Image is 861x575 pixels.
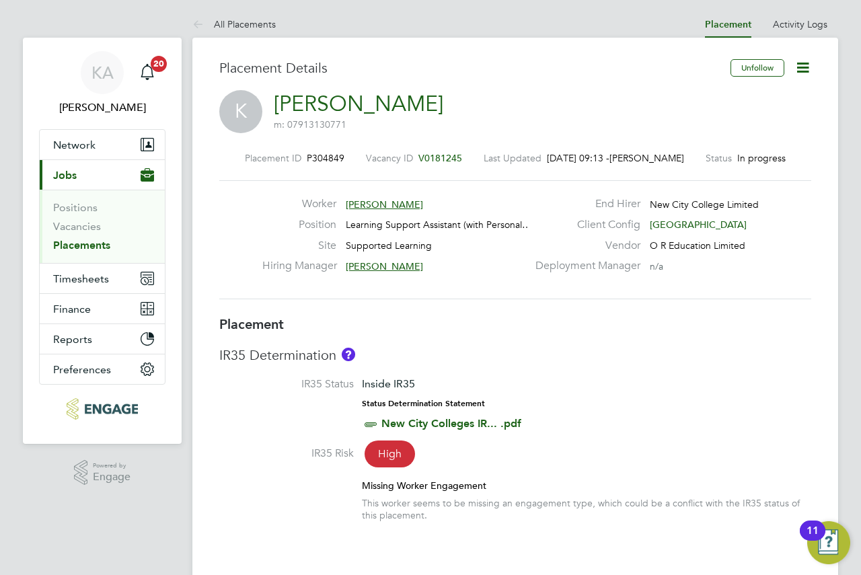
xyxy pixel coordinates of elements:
span: KA [91,64,114,81]
div: This worker seems to be missing an engagement type, which could be a conflict with the IR35 statu... [362,497,811,521]
span: m: 07913130771 [274,118,346,130]
label: Vacancy ID [366,152,413,164]
a: Activity Logs [773,18,827,30]
span: High [365,440,415,467]
a: Go to home page [39,398,165,420]
label: Deployment Manager [527,259,640,273]
label: Client Config [527,218,640,232]
label: Site [262,239,336,253]
span: [PERSON_NAME] [609,152,684,164]
div: Missing Worker Engagement [362,480,811,492]
a: Positions [53,201,98,214]
span: Timesheets [53,272,109,285]
a: KA[PERSON_NAME] [39,51,165,116]
div: 11 [807,531,819,548]
span: Jobs [53,169,77,182]
label: Worker [262,197,336,211]
button: About IR35 [342,348,355,361]
span: P304849 [307,152,344,164]
span: New City College Limited [650,198,759,210]
button: Jobs [40,160,165,190]
div: Jobs [40,190,165,263]
button: Open Resource Center, 11 new notifications [807,521,850,564]
span: Finance [53,303,91,315]
nav: Main navigation [23,38,182,444]
span: Learning Support Assistant (with Personal… [346,219,531,231]
span: Preferences [53,363,111,376]
span: Powered by [93,460,130,471]
span: Inside IR35 [362,377,415,390]
a: Vacancies [53,220,101,233]
b: Placement [219,316,284,332]
label: Hiring Manager [262,259,336,273]
label: Last Updated [484,152,541,164]
label: End Hirer [527,197,640,211]
label: Status [706,152,732,164]
button: Finance [40,294,165,323]
span: O R Education Limited [650,239,745,252]
span: Reports [53,333,92,346]
span: [PERSON_NAME] [346,260,423,272]
a: Placements [53,239,110,252]
a: [PERSON_NAME] [274,91,443,117]
span: [PERSON_NAME] [346,198,423,210]
span: [GEOGRAPHIC_DATA] [650,219,747,231]
button: Reports [40,324,165,354]
span: n/a [650,260,663,272]
span: K [219,90,262,133]
label: IR35 Risk [219,447,354,461]
span: Supported Learning [346,239,432,252]
span: Engage [93,471,130,483]
button: Timesheets [40,264,165,293]
span: 20 [151,56,167,72]
a: Powered byEngage [74,460,131,486]
a: Placement [705,19,751,30]
span: [DATE] 09:13 - [547,152,609,164]
button: Preferences [40,354,165,384]
span: Network [53,139,96,151]
h3: Placement Details [219,59,720,77]
button: Unfollow [731,59,784,77]
span: In progress [737,152,786,164]
a: New City Colleges IR... .pdf [381,417,521,430]
span: V0181245 [418,152,462,164]
a: All Placements [192,18,276,30]
a: 20 [134,51,161,94]
button: Network [40,130,165,159]
label: Vendor [527,239,640,253]
label: IR35 Status [219,377,354,391]
label: Position [262,218,336,232]
span: Kira Alani [39,100,165,116]
h3: IR35 Determination [219,346,811,364]
label: Placement ID [245,152,301,164]
img: axcis-logo-retina.png [67,398,138,420]
strong: Status Determination Statement [362,399,485,408]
